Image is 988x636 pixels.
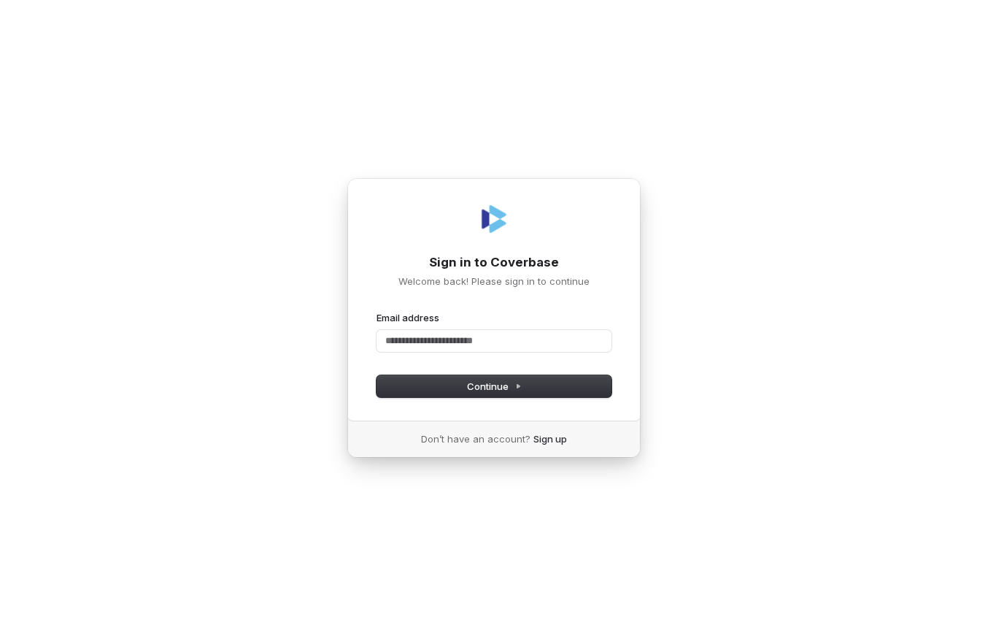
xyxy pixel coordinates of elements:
img: Coverbase [476,202,512,237]
span: Continue [467,380,522,393]
label: Email address [377,311,439,324]
p: Welcome back! Please sign in to continue [377,275,611,288]
span: Don’t have an account? [421,432,530,445]
button: Continue [377,375,611,397]
h1: Sign in to Coverbase [377,254,611,272]
a: Sign up [533,432,567,445]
